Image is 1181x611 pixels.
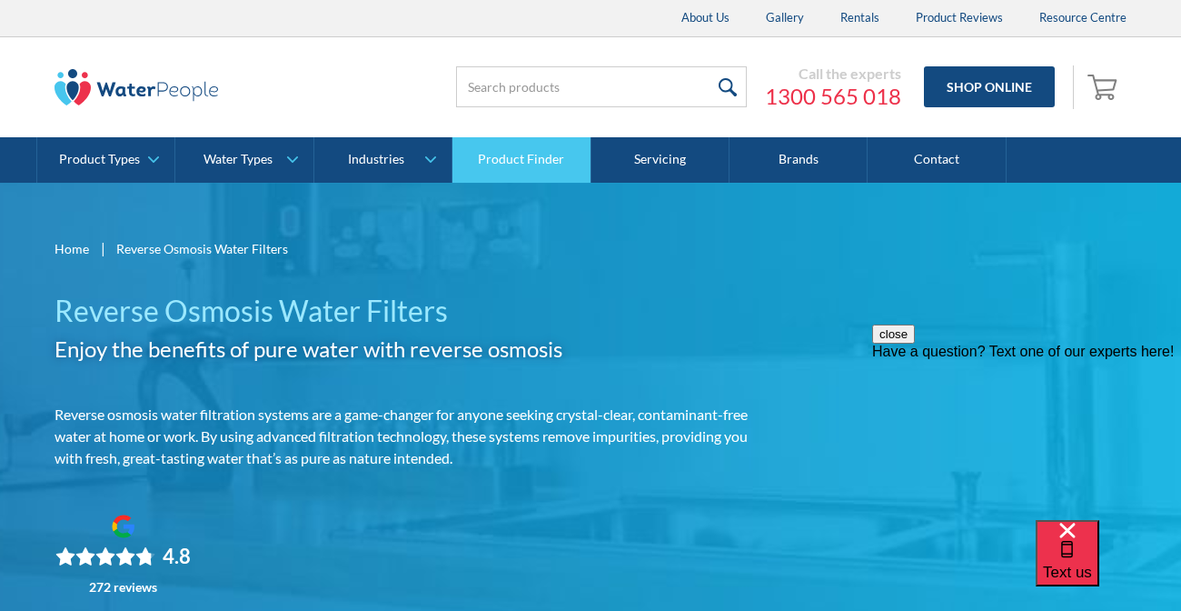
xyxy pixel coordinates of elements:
[452,137,590,183] a: Product Finder
[55,239,89,258] a: Home
[348,152,404,167] div: Industries
[456,66,747,107] input: Search products
[765,83,901,110] a: 1300 565 018
[175,137,313,183] a: Water Types
[729,137,868,183] a: Brands
[116,239,288,258] div: Reverse Osmosis Water Filters
[55,404,752,469] p: Reverse osmosis water filtration systems are a game-changer for anyone seeking crystal-clear, con...
[163,544,191,569] div: 4.8
[98,237,107,259] div: |
[591,137,729,183] a: Servicing
[55,289,752,333] h1: Reverse Osmosis Water Filters
[1083,65,1126,109] a: Open empty cart
[868,137,1006,183] a: Contact
[872,325,1181,543] iframe: podium webchat widget prompt
[1087,72,1122,101] img: shopping cart
[55,544,191,569] div: Rating: 4.8 out of 5
[924,66,1055,107] a: Shop Online
[59,152,140,167] div: Product Types
[89,580,157,595] div: 272 reviews
[765,65,901,83] div: Call the experts
[37,137,174,183] a: Product Types
[1036,520,1181,611] iframe: podium webchat widget bubble
[203,152,273,167] div: Water Types
[55,333,752,366] h2: Enjoy the benefits of pure water with reverse osmosis
[55,69,218,105] img: The Water People
[314,137,452,183] a: Industries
